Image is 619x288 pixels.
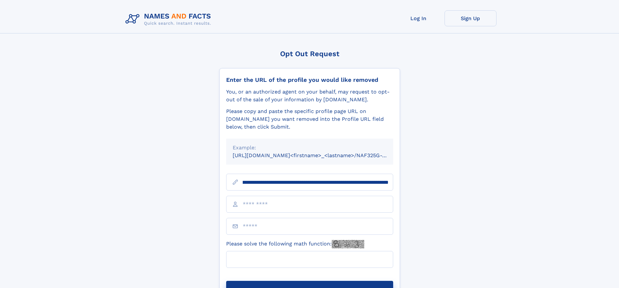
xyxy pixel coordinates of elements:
[393,10,445,26] a: Log In
[226,88,393,104] div: You, or an authorized agent on your behalf, may request to opt-out of the sale of your informatio...
[123,10,216,28] img: Logo Names and Facts
[226,76,393,83] div: Enter the URL of the profile you would like removed
[226,107,393,131] div: Please copy and paste the specific profile page URL on [DOMAIN_NAME] you want removed into the Pr...
[226,240,364,248] label: Please solve the following math function:
[219,50,400,58] div: Opt Out Request
[233,144,387,152] div: Example:
[233,152,406,158] small: [URL][DOMAIN_NAME]<firstname>_<lastname>/NAF325G-xxxxxxxx
[445,10,496,26] a: Sign Up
